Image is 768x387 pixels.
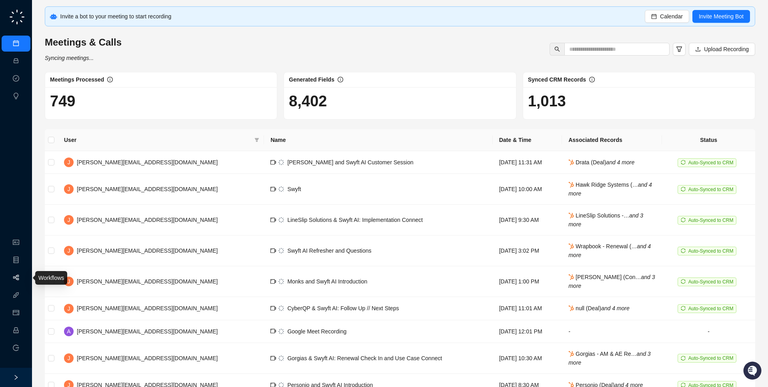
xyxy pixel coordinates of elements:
span: video-camera [270,160,276,165]
span: Upload Recording [704,45,749,54]
span: [PERSON_NAME][EMAIL_ADDRESS][DOMAIN_NAME] [77,159,218,166]
span: Docs [16,112,30,120]
td: [DATE] 12:01 PM [493,320,562,343]
td: [DATE] 10:00 AM [493,174,562,205]
span: video-camera [270,328,276,334]
span: Pylon [80,132,97,138]
span: filter [254,138,259,142]
span: [PERSON_NAME][EMAIL_ADDRESS][DOMAIN_NAME] [77,217,218,223]
button: Upload Recording [689,43,755,56]
p: Welcome 👋 [8,32,146,45]
img: logo-small-inverted-DW8HDUn_.png [278,329,284,334]
span: sync [681,160,686,165]
span: J [68,354,70,363]
h1: 1,013 [528,92,750,110]
img: logo-small-C4UdH2pc.png [8,8,26,26]
span: CyberQP & Swyft AI: Follow Up // Next Steps [287,305,399,311]
i: Syncing meetings... [45,55,94,61]
div: 📚 [8,113,14,119]
a: Powered byPylon [56,131,97,138]
td: - [662,320,755,343]
img: logo-small-inverted-DW8HDUn_.png [278,305,284,311]
td: [DATE] 11:01 AM [493,297,562,320]
span: Swyft [287,186,301,192]
th: Name [264,129,492,151]
span: Calendar [660,12,683,21]
span: [PERSON_NAME][EMAIL_ADDRESS][DOMAIN_NAME] [77,186,218,192]
span: Auto-Synced to CRM [688,160,734,166]
span: Auto-Synced to CRM [688,279,734,285]
span: Wrapbook - Renewal (… [568,243,651,258]
span: sync [681,217,686,222]
td: [DATE] 11:31 AM [493,151,562,174]
h2: How can we help? [8,45,146,58]
img: logo-small-inverted-DW8HDUn_.png [278,217,284,223]
td: [DATE] 10:30 AM [493,343,562,374]
span: info-circle [107,77,113,82]
span: Hawk Ridge Systems (… [568,182,652,197]
span: filter [253,134,261,146]
span: Synced CRM Records [528,76,586,83]
td: - [562,320,662,343]
div: 📶 [36,113,42,119]
span: Monks and Swyft AI Introduction [287,278,367,285]
span: [PERSON_NAME][EMAIL_ADDRESS][DOMAIN_NAME] [77,247,218,254]
td: [DATE] 9:30 AM [493,205,562,235]
img: logo-small-inverted-DW8HDUn_.png [278,355,284,361]
span: LineSlip Solutions -… [568,212,643,227]
span: video-camera [270,217,276,223]
span: sync [681,306,686,311]
button: Calendar [645,10,689,23]
span: logout [13,345,19,351]
span: [PERSON_NAME] and Swyft AI Customer Session [287,159,413,166]
th: Associated Records [562,129,662,151]
span: info-circle [589,77,595,82]
img: 5124521997842_fc6d7dfcefe973c2e489_88.png [8,72,22,87]
span: [PERSON_NAME][EMAIL_ADDRESS][DOMAIN_NAME] [77,278,218,285]
span: [PERSON_NAME] (Con… [568,274,655,289]
i: and 3 more [568,351,650,366]
span: [PERSON_NAME][EMAIL_ADDRESS][DOMAIN_NAME] [77,328,218,335]
img: logo-small-inverted-DW8HDUn_.png [278,160,284,165]
span: Generated Fields [289,76,334,83]
img: logo-small-inverted-DW8HDUn_.png [278,279,284,284]
i: and 4 more [568,182,652,197]
span: video-camera [270,186,276,192]
span: video-camera [270,279,276,284]
span: J [68,158,70,167]
i: and 3 more [568,274,655,289]
span: Invite Meeting Bot [699,12,744,21]
span: null (Deal) [568,305,630,311]
i: and 4 more [606,159,634,166]
img: logo-small-inverted-DW8HDUn_.png [278,248,284,253]
span: info-circle [338,77,343,82]
span: sync [681,279,686,284]
span: LineSlip Solutions & Swyft AI: Implementation Connect [287,217,423,223]
span: J [68,277,70,286]
span: sync [681,248,686,253]
h1: 8,402 [289,92,511,110]
span: Auto-Synced to CRM [688,248,734,254]
span: video-camera [270,355,276,361]
span: J [68,215,70,224]
th: Date & Time [493,129,562,151]
div: Start new chat [27,72,131,80]
span: [PERSON_NAME][EMAIL_ADDRESS][DOMAIN_NAME] [77,355,218,361]
span: [PERSON_NAME][EMAIL_ADDRESS][DOMAIN_NAME] [77,305,218,311]
span: J [68,246,70,255]
i: and 4 more [601,305,630,311]
th: Status [662,129,755,151]
span: right [13,375,19,380]
span: Gorgias & Swyft AI: Renewal Check In and Use Case Connect [287,355,442,361]
span: filter [676,46,682,52]
button: Start new chat [136,75,146,84]
span: Auto-Synced to CRM [688,306,734,311]
span: sync [681,187,686,192]
span: User [64,136,251,144]
span: search [554,46,560,52]
span: upload [695,46,701,52]
iframe: Open customer support [742,361,764,382]
td: [DATE] 3:02 PM [493,235,562,266]
img: logo-small-inverted-DW8HDUn_.png [278,186,284,192]
span: J [68,304,70,313]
